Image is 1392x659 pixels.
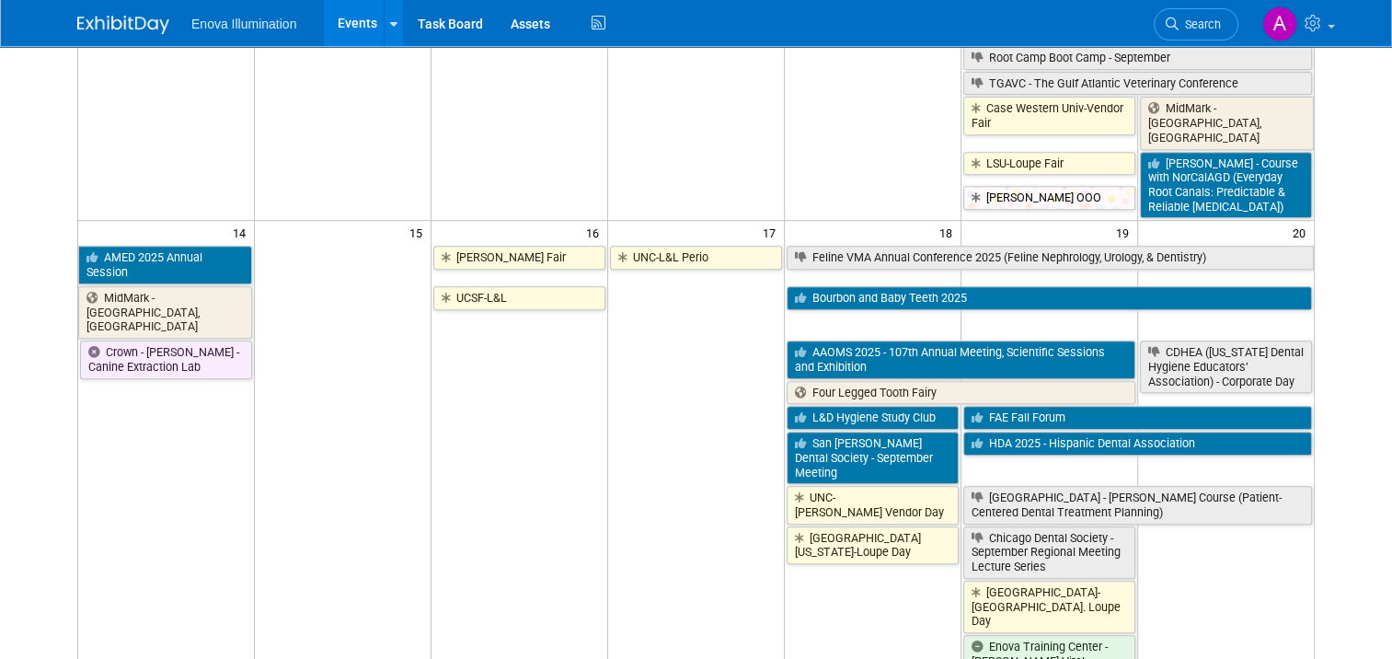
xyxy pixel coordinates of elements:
img: Andrea Miller [1262,6,1297,41]
a: [GEOGRAPHIC_DATA] - [PERSON_NAME] Course (Patient-Centered Dental Treatment Planning) [963,486,1312,524]
a: AAOMS 2025 - 107th Annual Meeting, Scientific Sessions and Exhibition [787,341,1135,378]
a: UNC-[PERSON_NAME] Vendor Day [787,486,959,524]
span: 15 [408,221,431,244]
a: UNC-L&L Perio [610,246,782,270]
a: Chicago Dental Society - September Regional Meeting Lecture Series [963,526,1135,579]
span: 18 [938,221,961,244]
a: [PERSON_NAME] - Course with NorCalAGD (Everyday Root Canals: Predictable & Reliable [MEDICAL_DATA]) [1140,152,1312,219]
a: MidMark - [GEOGRAPHIC_DATA], [GEOGRAPHIC_DATA] [78,286,252,339]
a: LSU-Loupe Fair [963,152,1135,176]
a: TGAVC - The Gulf Atlantic Veterinary Conference [963,72,1312,96]
a: [PERSON_NAME] OOO [963,186,1135,210]
a: CDHEA ([US_STATE] Dental Hygiene Educators’ Association) - Corporate Day [1140,341,1312,393]
a: AMED 2025 Annual Session [78,246,252,283]
a: L&D Hygiene Study Club [787,406,959,430]
span: 19 [1114,221,1137,244]
span: 14 [231,221,254,244]
span: Search [1179,17,1221,31]
a: UCSF-L&L [433,286,605,310]
a: Search [1154,8,1238,40]
img: ExhibitDay [77,16,169,34]
a: MidMark - [GEOGRAPHIC_DATA], [GEOGRAPHIC_DATA] [1140,97,1314,149]
span: 20 [1291,221,1314,244]
span: 16 [584,221,607,244]
a: Four Legged Tooth Fairy [787,381,1135,405]
a: Case Western Univ-Vendor Fair [963,97,1135,134]
a: Crown - [PERSON_NAME] - Canine Extraction Lab [80,341,252,378]
span: 17 [761,221,784,244]
a: [GEOGRAPHIC_DATA][US_STATE]-Loupe Day [787,526,959,564]
span: Enova Illumination [191,17,296,31]
a: San [PERSON_NAME] Dental Society - September Meeting [787,432,959,484]
a: [GEOGRAPHIC_DATA]-[GEOGRAPHIC_DATA]. Loupe Day [963,581,1135,633]
a: Feline VMA Annual Conference 2025 (Feline Nephrology, Urology, & Dentistry) [787,246,1314,270]
a: FAE Fall Forum [963,406,1312,430]
a: Bourbon and Baby Teeth 2025 [787,286,1312,310]
a: [PERSON_NAME] Fair [433,246,605,270]
a: HDA 2025 - Hispanic Dental Association [963,432,1312,456]
a: Root Camp Boot Camp - September [963,46,1312,70]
